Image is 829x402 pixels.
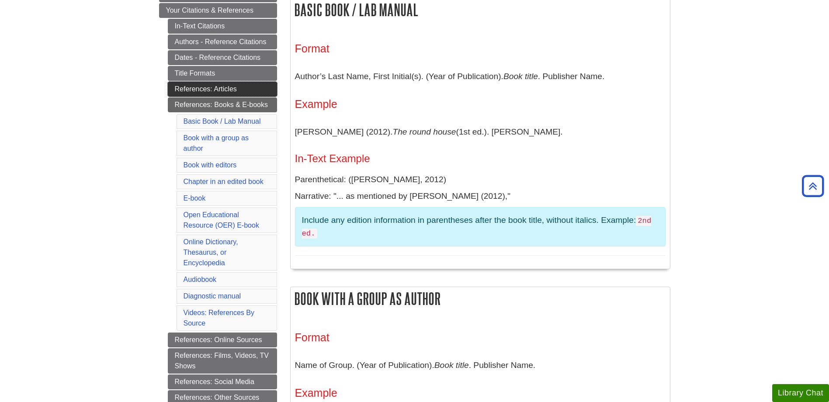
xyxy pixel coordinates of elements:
[295,173,666,186] p: Parenthetical: ([PERSON_NAME], 2012)
[772,384,829,402] button: Library Chat
[184,161,237,169] a: Book with editors
[184,309,254,327] a: Videos: References By Source
[184,292,241,300] a: Diagnostic manual
[184,134,249,152] a: Book with a group as author
[302,214,659,239] p: Include any edition information in parentheses after the book title, without italics. Example:
[168,374,277,389] a: References: Social Media
[168,50,277,65] a: Dates - Reference Citations
[295,353,666,378] p: Name of Group. (Year of Publication). . Publisher Name.
[168,82,277,97] a: References: Articles
[392,127,456,136] i: The round house
[166,7,253,14] span: Your Citations & References
[434,360,469,370] i: Book title
[168,35,277,49] a: Authors - Reference Citations
[168,333,277,347] a: References: Online Sources
[184,276,217,283] a: Audiobook
[295,98,666,111] h3: Example
[295,387,666,399] h3: Example
[295,190,666,203] p: Narrative: "... as mentioned by [PERSON_NAME] (2012),"
[168,97,277,112] a: References: Books & E-books
[159,3,277,18] a: Your Citations & References
[799,180,827,192] a: Back to Top
[295,331,666,344] h3: Format
[168,348,277,374] a: References: Films, Videos, TV Shows
[295,119,666,145] p: [PERSON_NAME] (2012). (1st ed.). [PERSON_NAME].
[184,178,264,185] a: Chapter in an edited book
[168,19,277,34] a: In-Text Citations
[503,72,538,81] i: Book title
[168,66,277,81] a: Title Formats
[291,287,670,310] h2: Book with a group as author
[184,211,259,229] a: Open Educational Resource (OER) E-book
[184,238,238,267] a: Online Dictionary, Thesaurus, or Encyclopedia
[184,194,206,202] a: E-book
[295,42,666,55] h3: Format
[295,153,666,164] h4: In-Text Example
[295,64,666,89] p: Author’s Last Name, First Initial(s). (Year of Publication). . Publisher Name.
[184,118,261,125] a: Basic Book / Lab Manual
